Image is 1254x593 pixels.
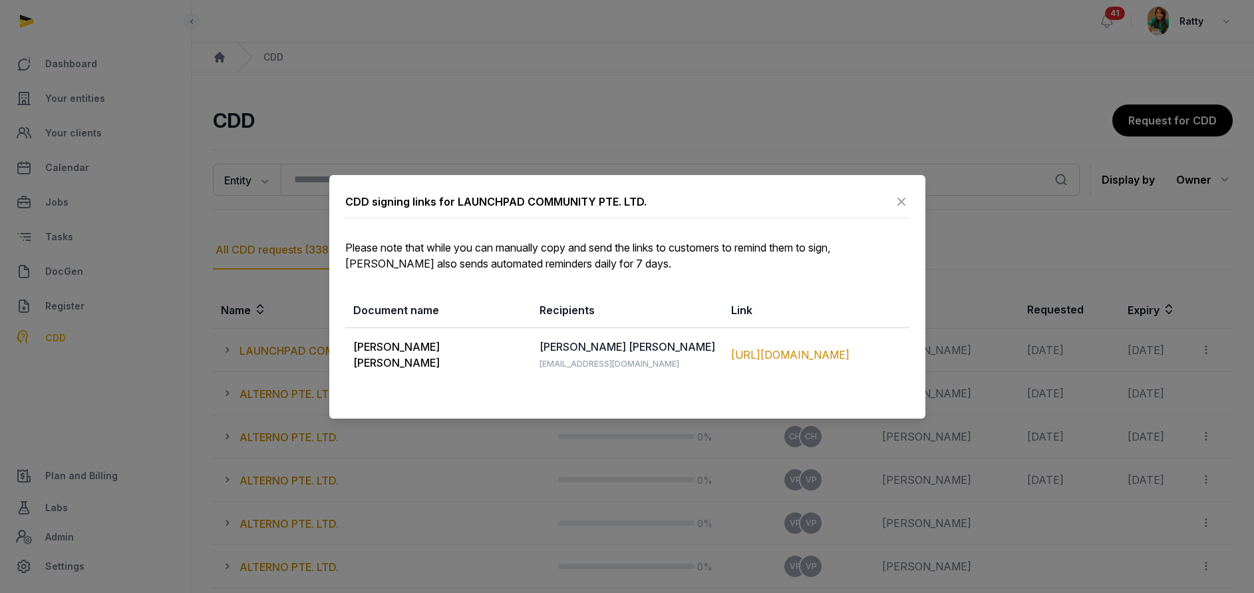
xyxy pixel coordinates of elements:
[353,340,440,369] span: [PERSON_NAME] [PERSON_NAME]
[540,359,679,369] span: [EMAIL_ADDRESS][DOMAIN_NAME]
[723,293,909,328] th: Link
[532,327,723,381] td: [PERSON_NAME] [PERSON_NAME]
[345,293,532,328] th: Document name
[345,240,909,272] p: Please note that while you can manually copy and send the links to customers to remind them to si...
[345,194,647,210] div: CDD signing links for LAUNCHPAD COMMUNITY PTE. LTD.
[532,293,723,328] th: Recipients
[731,347,901,363] div: [URL][DOMAIN_NAME]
